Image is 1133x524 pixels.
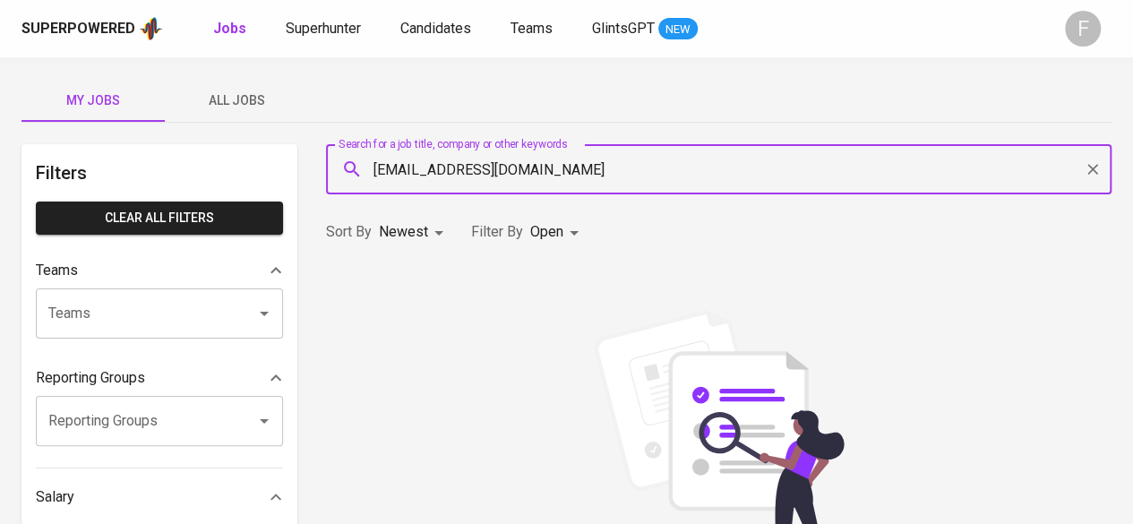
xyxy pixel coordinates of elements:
[1065,11,1101,47] div: F
[36,486,74,508] p: Salary
[379,216,450,249] div: Newest
[252,301,277,326] button: Open
[530,216,585,249] div: Open
[36,360,283,396] div: Reporting Groups
[21,15,163,42] a: Superpoweredapp logo
[286,18,365,40] a: Superhunter
[176,90,297,112] span: All Jobs
[1080,157,1105,182] button: Clear
[50,207,269,229] span: Clear All filters
[36,253,283,288] div: Teams
[213,18,250,40] a: Jobs
[326,221,372,243] p: Sort By
[36,202,283,235] button: Clear All filters
[139,15,163,42] img: app logo
[252,408,277,434] button: Open
[213,20,246,37] b: Jobs
[36,159,283,187] h6: Filters
[379,221,428,243] p: Newest
[530,223,563,240] span: Open
[36,367,145,389] p: Reporting Groups
[511,18,556,40] a: Teams
[471,221,523,243] p: Filter By
[592,18,698,40] a: GlintsGPT NEW
[286,20,361,37] span: Superhunter
[400,18,475,40] a: Candidates
[658,21,698,39] span: NEW
[400,20,471,37] span: Candidates
[36,479,283,515] div: Salary
[32,90,154,112] span: My Jobs
[511,20,553,37] span: Teams
[36,260,78,281] p: Teams
[21,19,135,39] div: Superpowered
[592,20,655,37] span: GlintsGPT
